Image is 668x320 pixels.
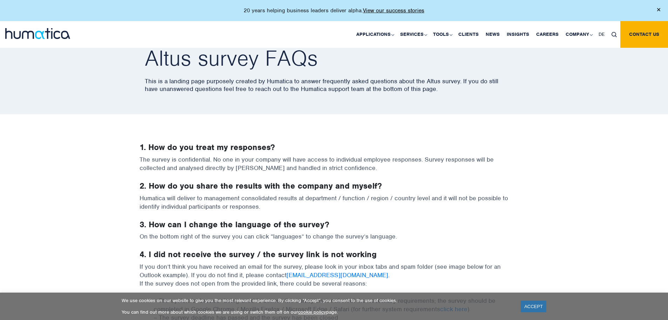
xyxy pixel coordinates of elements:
[140,194,529,220] p: Humatica will deliver to management consolidated results at department / function / region / coun...
[5,28,70,39] img: logo
[533,21,562,48] a: Careers
[145,48,534,69] h2: Altus survey FAQs
[122,309,512,315] p: You can find out more about which cookies we are using or switch them off on our page.
[482,21,503,48] a: News
[286,271,388,279] a: [EMAIL_ADDRESS][DOMAIN_NAME]
[595,21,608,48] a: DE
[122,298,512,303] p: We use cookies on our website to give you the most relevant experience. By clicking “Accept”, you...
[140,219,329,230] strong: 3. How can I change the language of the survey?
[140,262,529,296] p: If you don’t think you have received an email for the survey, please look in your inbox tabs and ...
[562,21,595,48] a: Company
[140,142,275,152] strong: 1. How do you treat my responses?
[397,21,430,48] a: Services
[612,32,617,37] img: search_icon
[620,21,668,48] a: Contact us
[244,7,424,14] p: 20 years helping business leaders deliver alpha.
[353,21,397,48] a: Applications
[140,232,529,249] p: On the bottom right of the survey you can click “languages” to change the survey’s language.
[455,21,482,48] a: Clients
[599,31,605,37] span: DE
[298,309,326,315] a: cookie policy
[145,77,534,93] p: This is a landing page purposely created by Humatica to answer frequently asked questions about t...
[363,7,424,14] a: View our success stories
[140,155,529,181] p: The survey is confidential. No one in your company will have access to individual employee respon...
[430,21,455,48] a: Tools
[140,249,377,260] strong: 4. I did not receive the survey / the survey link is not working
[521,301,546,312] a: ACCEPT
[503,21,533,48] a: Insights
[140,181,382,191] strong: 2. How do you share the results with the company and myself?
